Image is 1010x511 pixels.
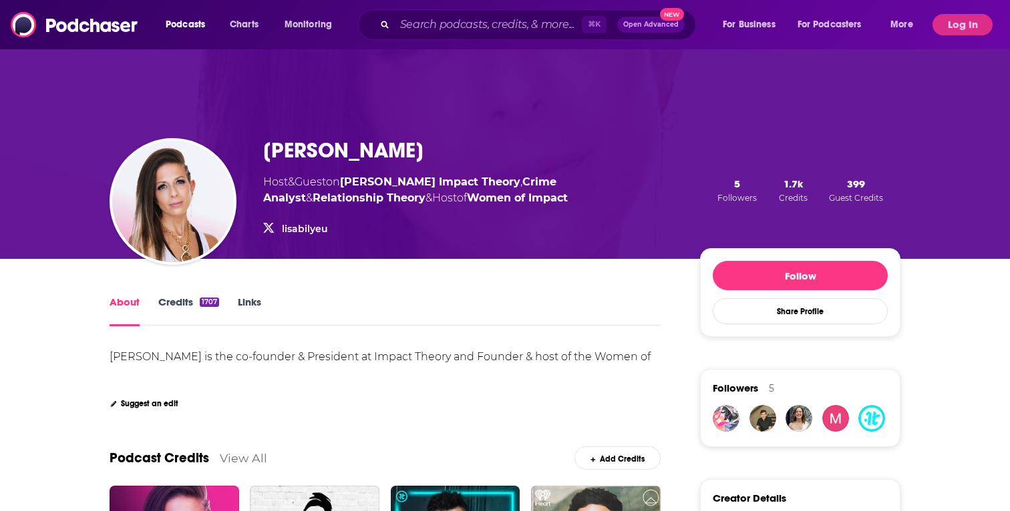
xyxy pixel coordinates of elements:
[779,193,808,203] span: Credits
[238,296,261,326] a: Links
[713,14,792,35] button: open menu
[713,261,888,290] button: Follow
[371,9,709,40] div: Search podcasts, credits, & more...
[220,451,267,465] a: View All
[200,298,219,307] div: 1707
[582,16,607,33] span: ⌘ K
[110,296,140,326] a: About
[881,14,930,35] button: open menu
[822,405,849,432] img: MaulofWords
[110,450,209,466] a: Podcast Credits
[825,177,887,203] button: 399Guest Credits
[623,21,679,28] span: Open Advanced
[749,405,776,432] img: justinleepeters5
[786,405,812,432] img: crownyourself
[110,350,653,382] div: [PERSON_NAME] is the co-founder & President at Impact Theory and Founder & host of the Women of I...
[734,177,740,190] span: 5
[426,191,432,204] span: &
[230,15,259,34] span: Charts
[467,191,568,204] a: Women of Impact
[660,8,684,21] span: New
[769,382,774,394] div: 5
[158,296,219,326] a: Credits1707
[520,175,522,188] span: ,
[295,175,326,188] span: Guest
[789,14,881,35] button: open menu
[275,14,349,35] button: open menu
[340,175,520,188] a: Tom Bilyeu's Impact Theory
[112,141,234,262] img: Lisa Bilyeu
[847,177,865,190] span: 399
[395,14,582,35] input: Search podcasts, credits, & more...
[784,177,803,190] span: 1.7k
[713,492,786,504] h3: Creator Details
[221,14,267,35] a: Charts
[282,223,328,235] a: lisabilyeu
[11,12,139,37] img: Podchaser - Follow, Share and Rate Podcasts
[263,137,424,163] h1: [PERSON_NAME]
[933,14,993,35] button: Log In
[829,193,883,203] span: Guest Credits
[723,15,776,34] span: For Business
[166,15,205,34] span: Podcasts
[617,17,685,33] button: Open AdvancedNew
[457,191,568,204] span: of
[858,405,885,432] img: ImpactTheory
[306,191,313,204] span: &
[285,15,332,34] span: Monitoring
[326,175,520,188] span: on
[574,446,661,470] div: Add Credits
[288,175,295,188] span: &
[717,193,757,203] span: Followers
[156,14,222,35] button: open menu
[713,177,761,203] button: 5Followers
[313,191,426,204] a: Relationship Theory
[713,382,758,394] span: Followers
[263,175,288,188] span: Host
[798,15,862,34] span: For Podcasters
[890,15,913,34] span: More
[432,191,457,204] span: Host
[713,405,739,432] img: uspeedgirl
[110,399,178,408] div: Suggest an edit
[775,177,812,203] button: 1.7kCredits
[713,298,888,324] button: Share Profile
